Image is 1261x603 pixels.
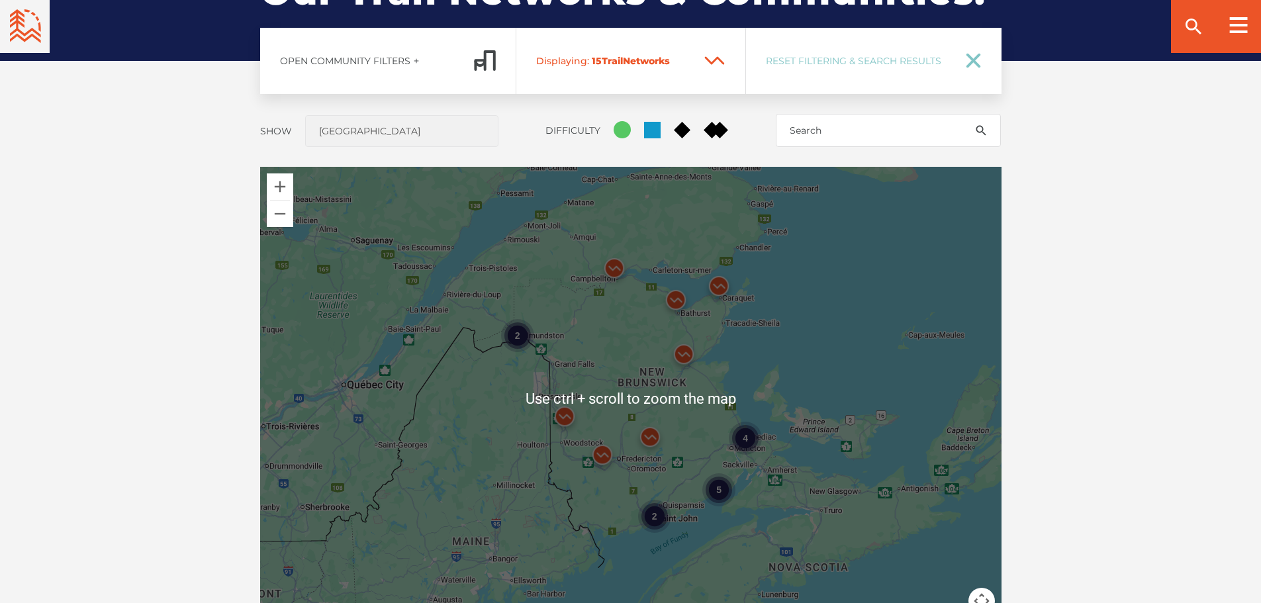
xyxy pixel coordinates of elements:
[545,124,600,136] label: Difficulty
[746,28,1002,94] a: Reset Filtering & Search Results
[267,173,293,200] button: Zoom in
[1183,16,1204,37] ion-icon: search
[623,55,665,67] span: Network
[729,421,762,454] div: 4
[267,201,293,227] button: Zoom out
[260,125,292,137] label: Show
[536,55,589,67] span: Displaying:
[702,473,735,506] div: 5
[260,28,516,94] a: Open Community Filtersadd
[592,55,602,67] span: 15
[766,55,949,67] span: Reset Filtering & Search Results
[500,319,534,352] div: 2
[536,55,692,67] span: Trail
[412,56,421,66] ion-icon: add
[961,114,1001,147] button: search
[280,55,410,67] span: Open Community Filters
[776,114,1001,147] input: Search
[974,124,988,137] ion-icon: search
[637,500,671,533] div: 2
[665,55,670,67] span: s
